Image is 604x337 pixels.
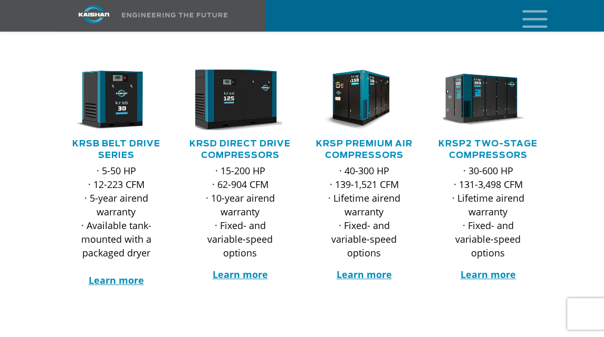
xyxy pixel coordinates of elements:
[122,13,227,17] img: Engineering the future
[89,274,144,286] a: Learn more
[189,140,291,160] a: KRSD Direct Drive Compressors
[183,66,282,133] img: krsd125
[72,140,160,160] a: KRSB Belt Drive Series
[71,70,161,130] div: krsb30
[213,268,268,281] a: Learn more
[319,164,409,260] p: · 40-300 HP · 139-1,521 CFM · Lifetime airend warranty · Fixed- and variable-speed options
[195,70,285,130] div: krsd125
[71,164,161,287] p: · 5-50 HP · 12-223 CFM · 5-year airend warranty · Available tank-mounted with a packaged dryer
[438,140,538,160] a: KRSP2 Two-Stage Compressors
[63,70,154,130] img: krsb30
[311,70,401,130] img: krsp150
[435,70,525,130] img: krsp350
[54,5,133,24] img: kaishan logo
[337,268,392,281] a: Learn more
[195,164,285,260] p: · 15-200 HP · 62-904 CFM · 10-year airend warranty · Fixed- and variable-speed options
[461,268,516,281] a: Learn more
[319,70,409,130] div: krsp150
[316,140,413,160] a: KRSP Premium Air Compressors
[443,70,533,130] div: krsp350
[443,164,533,260] p: · 30-600 HP · 131-3,498 CFM · Lifetime airend warranty · Fixed- and variable-speed options
[518,7,536,25] a: mobile menu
